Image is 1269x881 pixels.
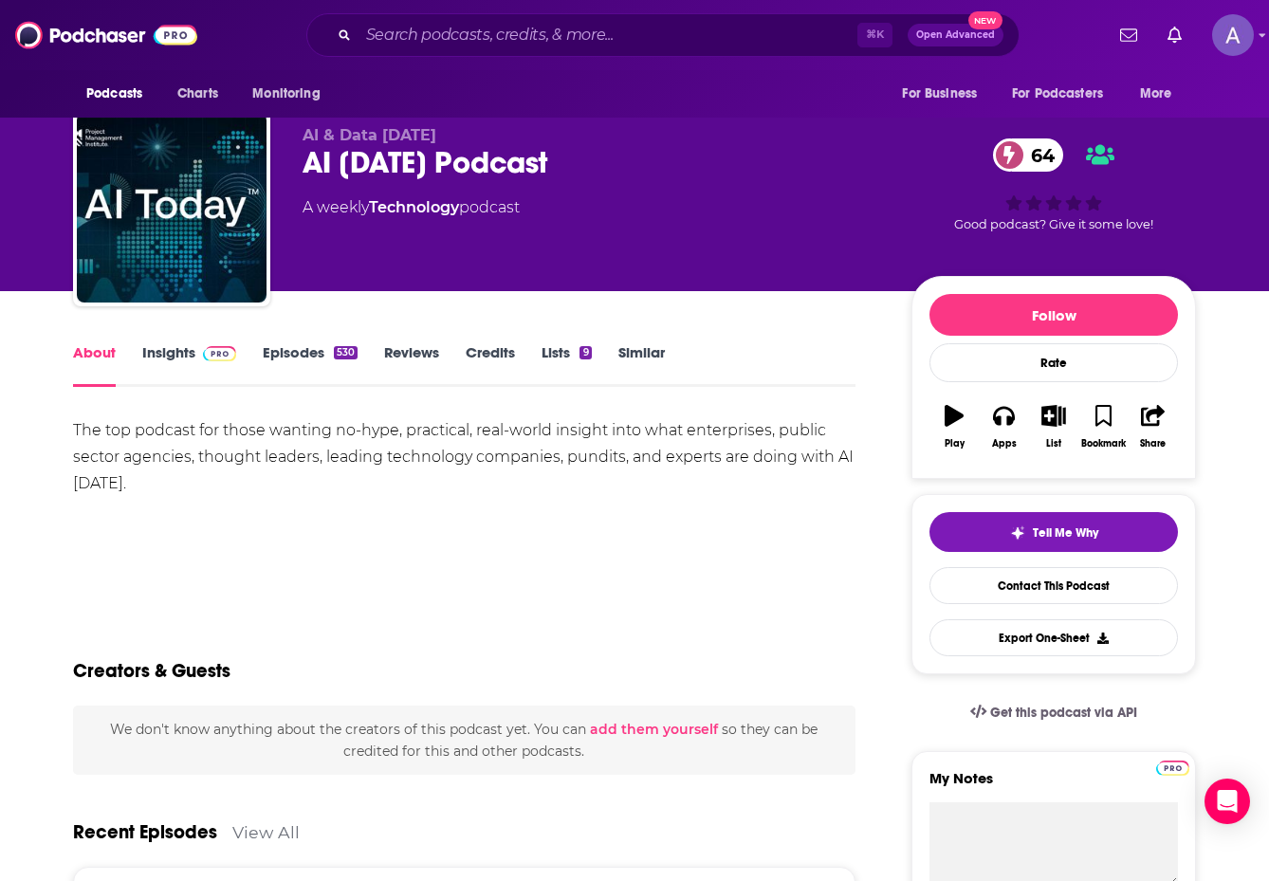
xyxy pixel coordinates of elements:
[1113,19,1145,51] a: Show notifications dropdown
[306,13,1020,57] div: Search podcasts, credits, & more...
[73,76,167,112] button: open menu
[1046,438,1061,450] div: List
[1033,525,1098,541] span: Tell Me Why
[334,346,358,359] div: 530
[466,343,515,387] a: Credits
[203,346,236,361] img: Podchaser Pro
[142,343,236,387] a: InsightsPodchaser Pro
[369,198,459,216] a: Technology
[263,343,358,387] a: Episodes530
[86,81,142,107] span: Podcasts
[945,438,965,450] div: Play
[1140,438,1166,450] div: Share
[110,721,818,759] span: We don't know anything about the creators of this podcast yet . You can so they can be credited f...
[1140,81,1172,107] span: More
[252,81,320,107] span: Monitoring
[1127,76,1196,112] button: open menu
[929,512,1178,552] button: tell me why sparkleTell Me Why
[15,17,197,53] img: Podchaser - Follow, Share and Rate Podcasts
[1129,393,1178,461] button: Share
[929,619,1178,656] button: Export One-Sheet
[1029,393,1078,461] button: List
[303,196,520,219] div: A weekly podcast
[77,113,267,303] img: AI Today Podcast
[857,23,892,47] span: ⌘ K
[1000,76,1131,112] button: open menu
[303,126,436,144] span: AI & Data [DATE]
[73,659,230,683] h2: Creators & Guests
[979,393,1028,461] button: Apps
[579,346,591,359] div: 9
[73,343,116,387] a: About
[968,11,1002,29] span: New
[929,769,1178,802] label: My Notes
[177,81,218,107] span: Charts
[889,76,1001,112] button: open menu
[384,343,439,387] a: Reviews
[359,20,857,50] input: Search podcasts, credits, & more...
[232,822,300,842] a: View All
[1081,438,1126,450] div: Bookmark
[542,343,591,387] a: Lists9
[911,126,1196,244] div: 64Good podcast? Give it some love!
[1012,138,1064,172] span: 64
[908,24,1003,46] button: Open AdvancedNew
[1160,19,1189,51] a: Show notifications dropdown
[902,81,977,107] span: For Business
[990,705,1137,721] span: Get this podcast via API
[955,689,1152,736] a: Get this podcast via API
[929,393,979,461] button: Play
[1156,758,1189,776] a: Pro website
[1010,525,1025,541] img: tell me why sparkle
[993,138,1064,172] a: 64
[1078,393,1128,461] button: Bookmark
[239,76,344,112] button: open menu
[1212,14,1254,56] span: Logged in as angela87841
[1012,81,1103,107] span: For Podcasters
[1205,779,1250,824] div: Open Intercom Messenger
[165,76,230,112] a: Charts
[929,294,1178,336] button: Follow
[590,722,718,737] button: add them yourself
[73,820,217,844] a: Recent Episodes
[1212,14,1254,56] img: User Profile
[618,343,665,387] a: Similar
[929,343,1178,382] div: Rate
[954,217,1153,231] span: Good podcast? Give it some love!
[992,438,1017,450] div: Apps
[73,417,855,497] div: The top podcast for those wanting no-hype, practical, real-world insight into what enterprises, p...
[929,567,1178,604] a: Contact This Podcast
[1212,14,1254,56] button: Show profile menu
[916,30,995,40] span: Open Advanced
[1156,761,1189,776] img: Podchaser Pro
